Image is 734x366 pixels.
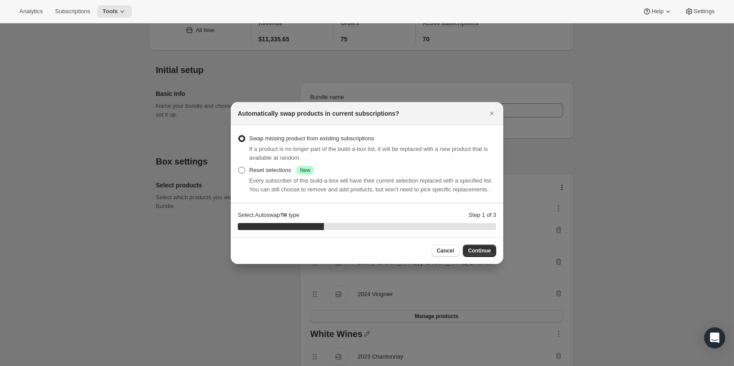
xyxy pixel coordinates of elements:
[102,8,118,15] span: Tools
[249,146,488,161] span: If a product is no longer part of the build-a-box list, it will be replaced with a new product th...
[238,109,399,118] h2: Automatically swap products in current subscriptions?
[637,5,677,18] button: Help
[55,8,90,15] span: Subscriptions
[437,247,454,254] span: Cancel
[463,245,496,257] button: Continue
[249,135,374,142] span: Swap missing product from existing subscriptions
[50,5,95,18] button: Subscriptions
[249,177,492,193] span: Every subscriber of this build-a-box will have their current selection replaced with a specified ...
[469,211,496,220] p: Step 1 of 3
[679,5,720,18] button: Settings
[14,5,48,18] button: Analytics
[694,8,715,15] span: Settings
[704,327,725,348] div: Open Intercom Messenger
[238,211,299,220] p: Select Autoswap™️ type
[19,8,43,15] span: Analytics
[97,5,132,18] button: Tools
[249,166,314,175] div: Reset selections
[651,8,663,15] span: Help
[300,167,310,174] span: New
[468,247,491,254] span: Continue
[432,245,459,257] button: Cancel
[486,107,498,120] button: Close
